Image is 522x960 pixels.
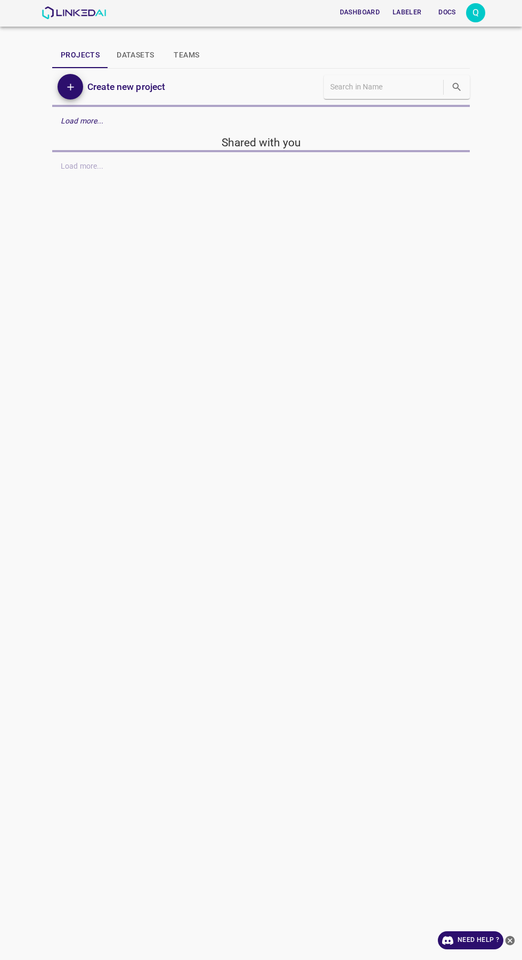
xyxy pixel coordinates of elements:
[438,931,503,949] a: Need Help ?
[52,43,108,68] button: Projects
[430,4,464,21] button: Docs
[330,79,441,95] input: Search in Name
[446,76,468,98] button: search
[83,79,165,94] a: Create new project
[336,4,384,21] button: Dashboard
[428,2,466,23] a: Docs
[503,931,517,949] button: close-help
[52,135,470,150] h5: Shared with you
[58,74,83,100] button: Add
[162,43,210,68] button: Teams
[42,6,106,19] img: LinkedAI
[108,43,162,68] button: Datasets
[466,3,485,22] button: Open settings
[388,4,426,21] button: Labeler
[61,117,104,125] em: Load more...
[52,111,470,131] div: Load more...
[87,79,165,94] h6: Create new project
[386,2,428,23] a: Labeler
[466,3,485,22] div: Q
[333,2,386,23] a: Dashboard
